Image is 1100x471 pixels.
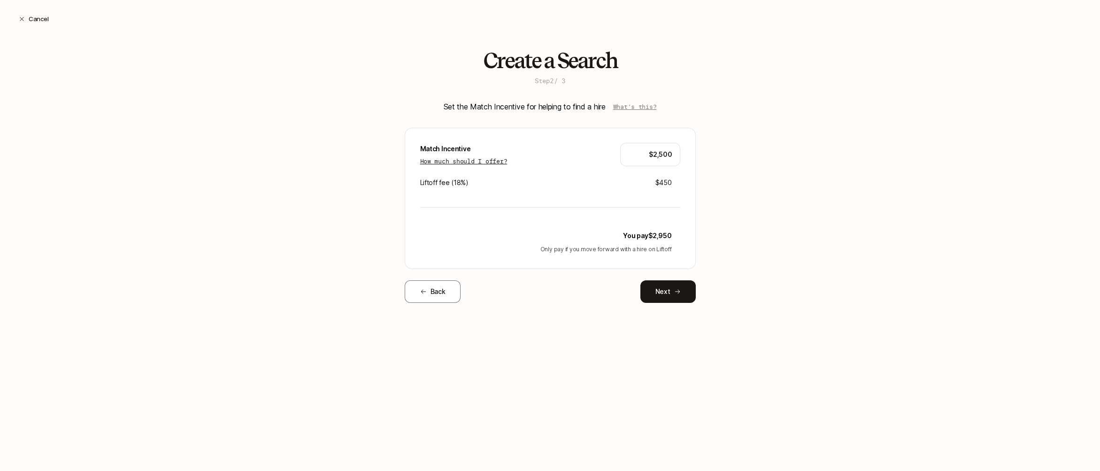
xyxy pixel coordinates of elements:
[420,177,469,188] p: Liftoff fee ( 18 %)
[628,149,672,160] input: $10,000
[613,102,657,111] p: What's this?
[444,100,606,113] p: Set the Match Incentive for helping to find a hire
[405,280,461,303] button: Back
[483,49,617,72] h2: Create a Search
[11,10,56,27] button: Cancel
[535,76,565,85] p: Step 2 / 3
[420,245,672,254] p: Only pay if you move forward with a hire on Liftoff
[623,230,671,241] p: You pay $2,950
[640,280,696,303] button: Next
[655,177,672,188] p: $450
[420,156,508,166] p: How much should I offer?
[420,143,508,154] p: Match Incentive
